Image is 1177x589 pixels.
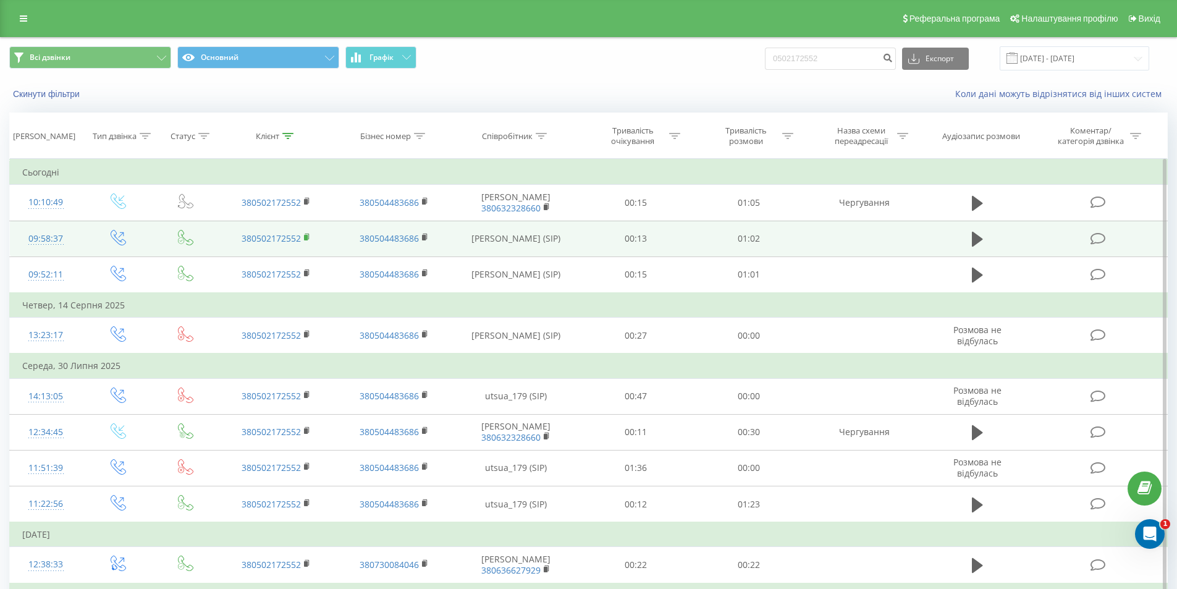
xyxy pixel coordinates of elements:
a: 380632328660 [481,431,541,443]
a: Коли дані можуть відрізнятися вiд інших систем [955,88,1168,100]
td: 00:12 [580,486,693,523]
td: Чергування [805,185,922,221]
td: Середа, 30 Липня 2025 [10,354,1168,378]
a: 380504483686 [360,232,419,244]
td: 01:36 [580,450,693,486]
td: [PERSON_NAME] (SIP) [453,221,580,256]
a: 380636627929 [481,564,541,576]
a: 380730084046 [360,559,419,570]
a: 380504483686 [360,390,419,402]
div: Бізнес номер [360,131,411,142]
td: [PERSON_NAME] [453,414,580,450]
span: Всі дзвінки [30,53,70,62]
td: 00:22 [693,547,806,583]
td: [PERSON_NAME] [453,185,580,221]
td: utsua_179 (SIP) [453,378,580,414]
a: 380504483686 [360,462,419,473]
td: Чергування [805,414,922,450]
div: Тривалість розмови [713,125,779,146]
td: 00:00 [693,378,806,414]
div: [PERSON_NAME] [13,131,75,142]
span: Розмова не відбулась [953,456,1002,479]
td: [PERSON_NAME] (SIP) [453,318,580,354]
div: 14:13:05 [22,384,70,409]
span: Графік [369,53,394,62]
td: 00:11 [580,414,693,450]
div: Клієнт [256,131,279,142]
span: Розмова не відбулась [953,384,1002,407]
a: 380502172552 [242,197,301,208]
button: Основний [177,46,339,69]
div: 12:34:45 [22,420,70,444]
iframe: Intercom live chat [1135,519,1165,549]
td: 01:05 [693,185,806,221]
td: [PERSON_NAME] (SIP) [453,256,580,293]
td: 00:00 [693,318,806,354]
a: 380502172552 [242,329,301,341]
td: 01:23 [693,486,806,523]
span: Налаштування профілю [1021,14,1118,23]
button: Експорт [902,48,969,70]
div: Співробітник [482,131,533,142]
td: 01:02 [693,221,806,256]
div: 12:38:33 [22,553,70,577]
div: Аудіозапис розмови [942,131,1020,142]
a: 380502172552 [242,390,301,402]
td: 00:22 [580,547,693,583]
button: Скинути фільтри [9,88,86,100]
td: Сьогодні [10,160,1168,185]
a: 380502172552 [242,426,301,438]
td: 00:15 [580,256,693,293]
td: [PERSON_NAME] [453,547,580,583]
a: 380502172552 [242,559,301,570]
button: Всі дзвінки [9,46,171,69]
a: 380502172552 [242,462,301,473]
div: Статус [171,131,195,142]
a: 380502172552 [242,268,301,280]
span: Розмова не відбулась [953,324,1002,347]
a: 380504483686 [360,268,419,280]
div: 11:51:39 [22,456,70,480]
a: 380504483686 [360,197,419,208]
td: 00:30 [693,414,806,450]
td: 00:15 [580,185,693,221]
div: Тип дзвінка [93,131,137,142]
div: 09:52:11 [22,263,70,287]
td: utsua_179 (SIP) [453,450,580,486]
div: Назва схеми переадресації [828,125,894,146]
span: Вихід [1139,14,1160,23]
a: 380502172552 [242,232,301,244]
div: Коментар/категорія дзвінка [1055,125,1127,146]
a: 380504483686 [360,329,419,341]
td: 01:01 [693,256,806,293]
div: 09:58:37 [22,227,70,251]
span: Реферальна програма [909,14,1000,23]
td: 00:13 [580,221,693,256]
div: 10:10:49 [22,190,70,214]
input: Пошук за номером [765,48,896,70]
a: 380632328660 [481,202,541,214]
div: 13:23:17 [22,323,70,347]
div: Тривалість очікування [600,125,666,146]
a: 380504483686 [360,498,419,510]
td: 00:27 [580,318,693,354]
td: Четвер, 14 Серпня 2025 [10,293,1168,318]
td: utsua_179 (SIP) [453,486,580,523]
span: 1 [1160,519,1170,529]
button: Графік [345,46,416,69]
td: 00:00 [693,450,806,486]
td: 00:47 [580,378,693,414]
a: 380504483686 [360,426,419,438]
td: [DATE] [10,522,1168,547]
div: 11:22:56 [22,492,70,516]
a: 380502172552 [242,498,301,510]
